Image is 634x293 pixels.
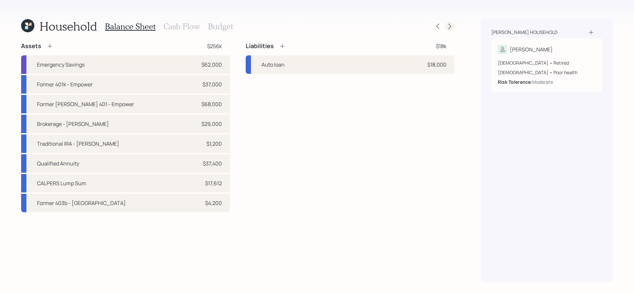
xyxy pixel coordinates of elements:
[37,61,85,69] div: Emergency Savings
[491,29,557,36] div: [PERSON_NAME] household
[37,160,79,167] div: Qualified Annuity
[207,42,222,50] div: $256k
[436,42,446,50] div: $18k
[105,22,156,31] h3: Balance Sheet
[427,61,446,69] div: $18,000
[208,22,233,31] h3: Budget
[163,22,200,31] h3: Cash Flow
[262,61,285,69] div: Auto loan
[37,199,126,207] div: Former 403b - [GEOGRAPHIC_DATA]
[37,120,109,128] div: Brokerage - [PERSON_NAME]
[37,140,119,148] div: Traditional IRA - [PERSON_NAME]
[203,160,222,167] div: $37,400
[37,179,86,187] div: CALPERS Lump Sum
[21,43,41,50] h4: Assets
[201,120,222,128] div: $29,000
[206,140,222,148] div: $1,200
[498,69,596,76] div: [DEMOGRAPHIC_DATA] • Poor health
[201,61,222,69] div: $62,000
[202,80,222,88] div: $37,000
[246,43,274,50] h4: Liabilities
[201,100,222,108] div: $68,000
[510,45,553,53] div: [PERSON_NAME]
[40,19,97,33] h1: Household
[205,199,222,207] div: $4,200
[205,179,222,187] div: $17,612
[37,80,93,88] div: Former 401k - Empower
[532,78,553,85] div: Moderate
[498,79,532,85] b: Risk Tolerance:
[37,100,134,108] div: Former [PERSON_NAME] 401 - Empower
[498,59,596,66] div: [DEMOGRAPHIC_DATA] • Retired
